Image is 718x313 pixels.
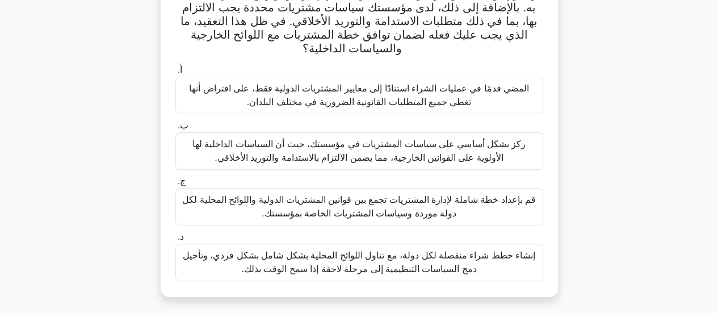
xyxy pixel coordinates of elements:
font: قم بإعداد خطة شاملة لإدارة المشتريات تجمع بين قوانين المشتريات الدولية واللوائح المحلية لكل دولة ... [182,195,536,218]
font: أ. [178,65,182,74]
font: ج. [178,176,186,186]
font: ركز بشكل أساسي على سياسات المشتريات في مؤسستك، حيث أن السياسات الداخلية لها الأولوية على القوانين... [192,139,526,162]
font: د. [178,232,184,241]
font: إنشاء خطط شراء منفصلة لكل دولة، مع تناول اللوائح المحلية بشكل شامل بشكل فردي، وتأجيل دمج السياسات... [183,251,535,274]
font: ب. [178,120,188,130]
font: المضي قدمًا في عمليات الشراء استنادًا إلى معايير المشتريات الدولية فقط، على افتراض أنها تغطي جميع... [189,84,529,107]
